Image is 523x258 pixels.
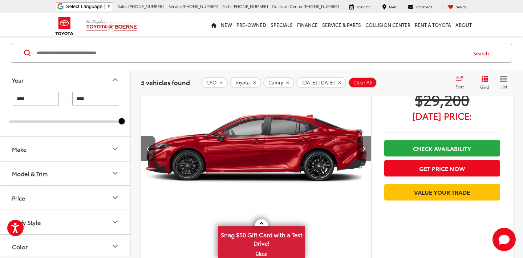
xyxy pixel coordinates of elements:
[384,90,500,108] span: $29,200
[492,228,516,251] svg: Start Chat
[230,77,261,88] button: remove Toyota
[111,218,119,226] div: Body Style
[357,136,371,161] button: Next image
[0,186,131,210] button: PricePrice
[296,77,346,88] button: remove 2025-2025
[222,3,231,9] span: Parts
[12,194,25,201] div: Price
[111,169,119,178] div: Model & Trim
[304,3,339,9] span: [PHONE_NUMBER]
[0,68,131,92] button: YearYear
[495,75,513,90] button: List View
[384,140,500,156] a: Check Availability
[492,228,516,251] button: Toggle Chat Window
[353,80,373,86] span: Clear All
[452,75,472,90] button: Select sort value
[0,210,131,234] button: Body StyleBody Style
[384,160,500,176] button: Get Price Now
[295,13,320,36] a: Finance
[0,137,131,161] button: MakeMake
[111,75,119,84] div: Year
[357,4,370,9] span: Service
[320,13,363,36] a: Service & Parts: Opens in a new tab
[61,96,70,102] span: —
[12,76,24,83] div: Year
[268,80,283,86] span: Camry
[301,80,335,86] span: [DATE]-[DATE]
[500,83,507,90] span: List
[169,3,182,9] span: Service
[466,44,499,62] button: Search
[442,4,472,10] a: My Saved Vehicles
[141,136,155,161] button: Previous image
[12,146,27,152] div: Make
[456,4,467,9] span: Saved
[183,3,218,9] span: [PHONE_NUMBER]
[232,3,268,9] span: [PHONE_NUMBER]
[219,13,234,36] a: New
[0,162,131,185] button: Model & TrimModel & Trim
[363,13,413,36] a: Collision Center
[384,112,500,119] span: [DATE] Price:
[72,92,118,106] input: maximum
[111,242,119,251] div: Color
[12,219,41,226] div: Body Style
[268,13,295,36] a: Specials
[141,62,372,236] img: 2025 Toyota Camry SE
[86,20,138,32] img: Vic Vaughan Toyota of Boerne
[389,4,396,9] span: Map
[209,13,219,36] a: Home
[111,193,119,202] div: Price
[106,4,111,9] span: ▼
[141,78,190,87] span: 5 vehicles found
[128,3,164,9] span: [PHONE_NUMBER]
[234,13,268,36] a: Pre-Owned
[453,13,474,36] a: About
[416,4,433,9] span: Contact
[51,14,78,38] img: Toyota
[472,75,495,90] button: Grid View
[348,77,377,88] button: Clear All
[111,144,119,153] div: Make
[377,4,401,10] a: Map
[413,13,453,36] a: Rent a Toyota
[12,243,28,250] div: Color
[263,77,294,88] button: remove Camry
[141,62,372,235] a: 2025 Toyota Camry SE2025 Toyota Camry SE2025 Toyota Camry SE2025 Toyota Camry SE
[36,44,466,62] input: Search by Make, Model, or Keyword
[219,227,304,249] span: Snag $50 Gift Card with a Test Drive!
[480,84,489,90] span: Grid
[384,184,500,200] a: Value Your Trade
[272,3,303,9] span: Collision Center
[235,80,250,86] span: Toyota
[201,77,228,88] button: remove true
[12,170,48,177] div: Model & Trim
[66,4,102,9] span: Select Language
[344,4,376,10] a: Service
[402,4,438,10] a: Contact
[118,3,127,9] span: Sales
[13,92,59,106] input: minimum
[141,62,372,235] div: 2025 Toyota Camry SE 4
[66,4,111,9] a: Select Language​
[456,83,464,90] span: Sort
[206,80,216,86] span: CPO
[104,4,105,9] span: ​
